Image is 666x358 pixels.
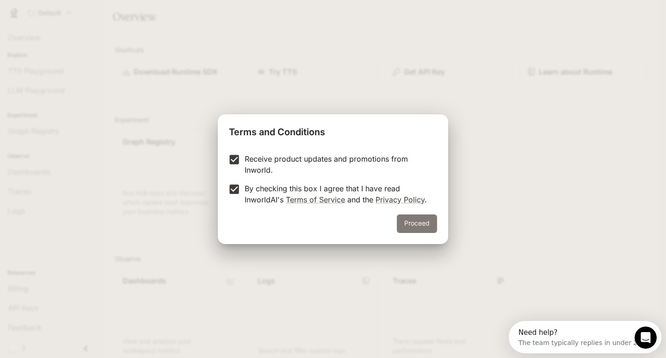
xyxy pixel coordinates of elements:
div: Open Intercom Messenger [4,4,160,29]
p: By checking this box I agree that I have read InworldAI's and the . [245,183,430,205]
div: Need help? [10,8,133,15]
iframe: Intercom live chat [635,327,657,349]
a: Privacy Policy [376,195,425,204]
h2: Terms and Conditions [218,114,448,146]
button: Proceed [397,214,437,233]
div: The team typically replies in under 2h [10,15,133,25]
iframe: Intercom live chat discovery launcher [509,321,661,353]
a: Terms of Service [286,195,345,204]
p: Receive product updates and promotions from Inworld. [245,153,430,176]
